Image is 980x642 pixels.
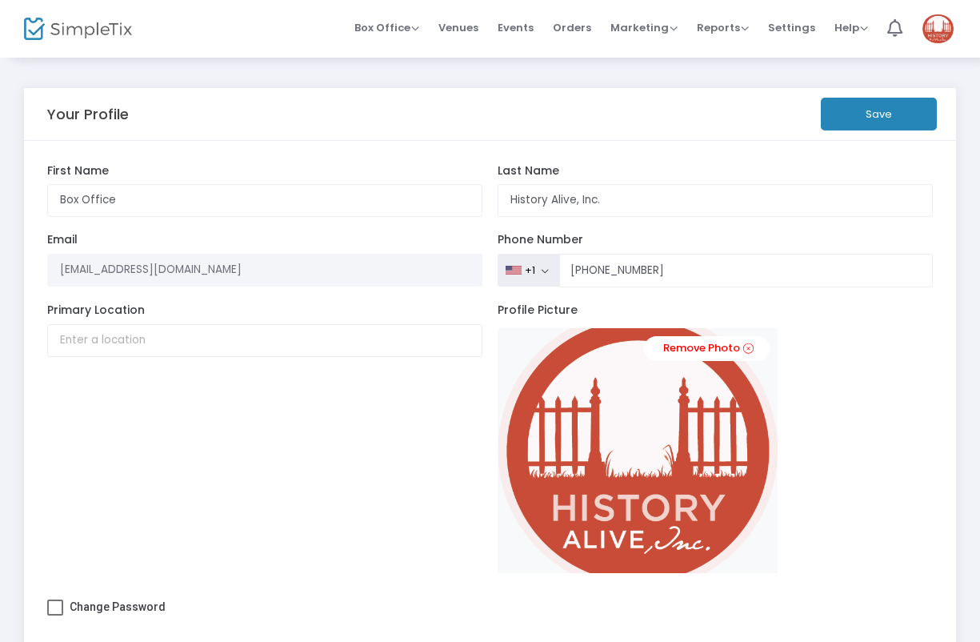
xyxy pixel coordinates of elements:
[834,20,868,35] span: Help
[47,233,482,247] label: Email
[644,336,770,361] a: Remove Photo
[498,302,578,318] span: Profile Picture
[768,7,815,48] span: Settings
[47,303,482,318] label: Primary Location
[47,164,482,179] label: First Name
[610,20,678,35] span: Marketing
[559,254,934,287] input: Phone Number
[47,184,482,217] input: First Name
[47,324,482,357] input: Enter a location
[498,184,933,217] input: Last Name
[354,20,419,35] span: Box Office
[553,7,591,48] span: Orders
[498,7,534,48] span: Events
[821,98,937,130] button: Save
[498,328,778,573] img: HistoryAlivelogo2020tinroof.png
[697,20,749,35] span: Reports
[438,7,478,48] span: Venues
[498,233,933,247] label: Phone Number
[498,254,559,287] button: +1
[498,164,933,179] label: Last Name
[70,600,166,613] span: Change Password
[47,106,129,123] h5: Your Profile
[525,264,535,277] div: +1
